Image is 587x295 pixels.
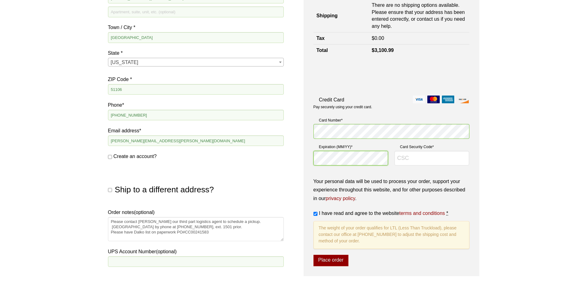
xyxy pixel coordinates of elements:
input: Create an account? [108,155,112,159]
input: CSC [395,151,469,166]
th: Tax [313,32,369,45]
label: Card Security Code [395,144,469,150]
span: Create an account? [114,154,157,159]
label: Order notes [108,208,284,216]
label: Phone [108,101,284,109]
span: I have read and agree to the website [319,211,445,216]
label: Card Number [313,117,469,123]
img: visa [413,96,425,103]
label: Expiration (MM/YY) [313,144,388,150]
button: Place order [313,255,348,267]
label: ZIP Code [108,75,284,83]
p: Your personal data will be used to process your order, support your experience throughout this we... [313,177,469,203]
span: (optional) [134,210,155,215]
span: State [108,58,284,66]
bdi: 0.00 [372,36,384,41]
label: Credit Card [313,96,469,104]
iframe: reCAPTCHA [313,63,408,87]
span: Iowa [108,58,283,67]
img: amex [442,96,454,103]
a: privacy policy [326,196,355,201]
span: $ [372,48,374,53]
span: Ship to a different address? [115,185,214,194]
span: (optional) [156,249,177,254]
abbr: required [446,211,448,216]
th: Total [313,45,369,57]
label: State [108,49,284,57]
span: $ [372,36,374,41]
label: UPS Account Number [108,247,284,256]
input: I have read and agree to the websiteterms and conditions * [313,212,317,216]
input: Apartment, suite, unit, etc. (optional) [108,6,284,17]
img: mastercard [427,96,440,103]
bdi: 3,100.99 [372,48,394,53]
a: terms and conditions [399,211,445,216]
label: Town / City [108,23,284,32]
img: discover [456,96,469,103]
label: Email address [108,126,284,135]
p: Pay securely using your credit card. [313,105,469,110]
fieldset: Payment Info [313,115,469,171]
p: The weight of your order qualifies for LTL (Less Than Truckload), please contact our office at [P... [313,221,469,249]
input: Ship to a different address? [108,188,112,192]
